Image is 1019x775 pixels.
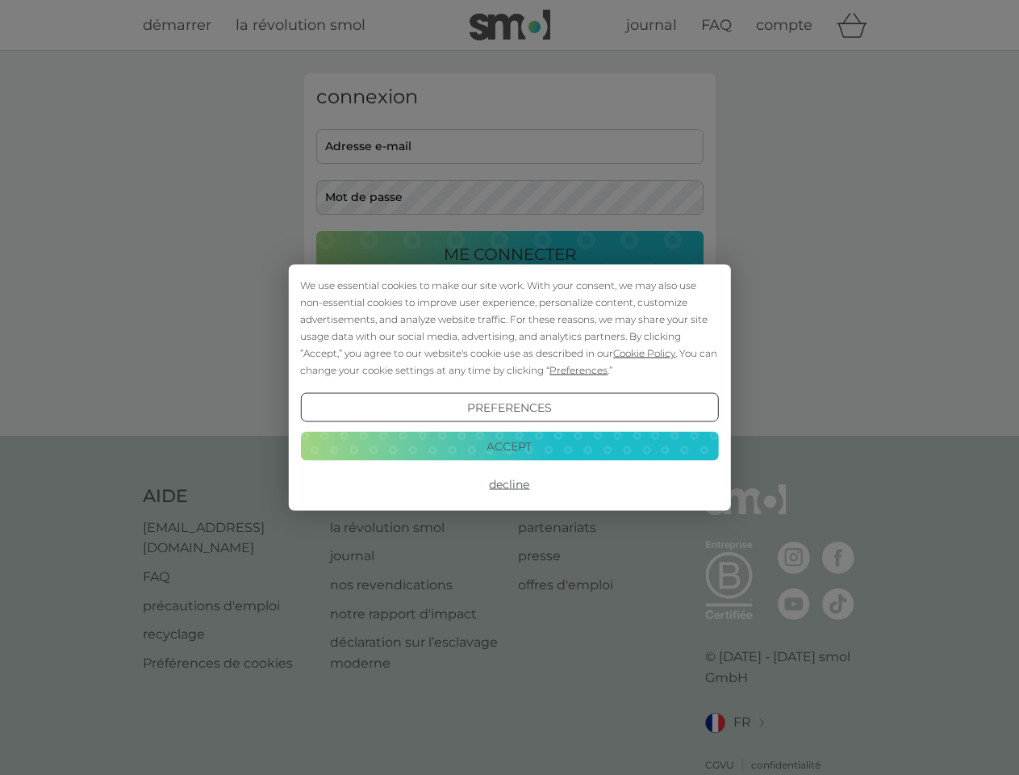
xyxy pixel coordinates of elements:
div: Cookie Consent Prompt [288,265,730,511]
span: Cookie Policy [613,347,675,359]
button: Preferences [300,393,718,422]
button: Decline [300,470,718,499]
span: Preferences [549,364,608,376]
button: Accept [300,431,718,460]
div: We use essential cookies to make our site work. With your consent, we may also use non-essential ... [300,277,718,379]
